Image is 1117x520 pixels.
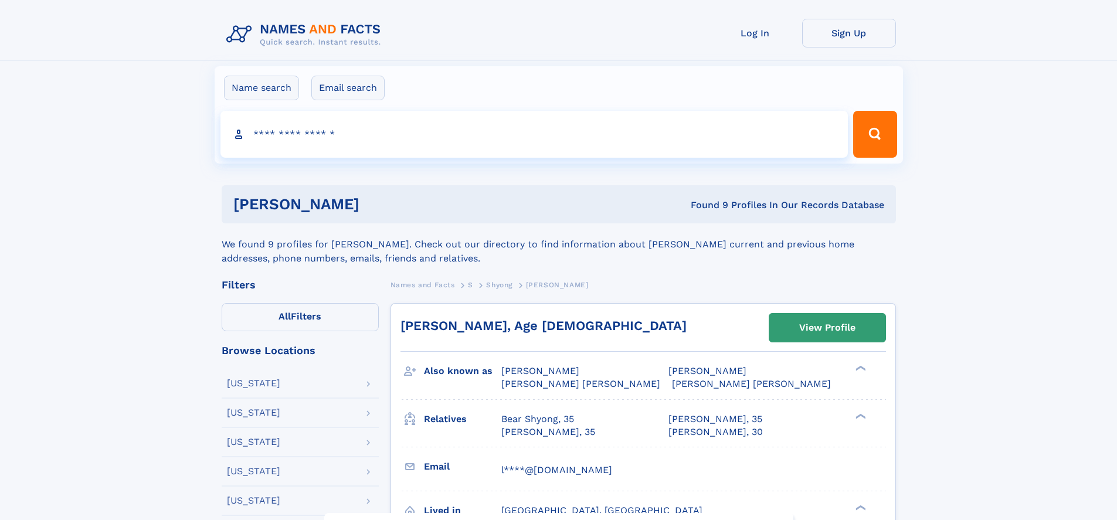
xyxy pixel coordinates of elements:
[525,199,884,212] div: Found 9 Profiles In Our Records Database
[222,345,379,356] div: Browse Locations
[853,412,867,420] div: ❯
[668,365,746,376] span: [PERSON_NAME]
[222,303,379,331] label: Filters
[486,281,512,289] span: Shyong
[501,426,595,439] a: [PERSON_NAME], 35
[853,111,897,158] button: Search Button
[501,378,660,389] span: [PERSON_NAME] [PERSON_NAME]
[468,281,473,289] span: S
[227,379,280,388] div: [US_STATE]
[222,280,379,290] div: Filters
[672,378,831,389] span: [PERSON_NAME] [PERSON_NAME]
[501,413,574,426] a: Bear Shyong, 35
[424,457,501,477] h3: Email
[853,365,867,372] div: ❯
[222,19,391,50] img: Logo Names and Facts
[424,361,501,381] h3: Also known as
[853,504,867,511] div: ❯
[424,409,501,429] h3: Relatives
[668,426,763,439] a: [PERSON_NAME], 30
[668,413,762,426] a: [PERSON_NAME], 35
[799,314,855,341] div: View Profile
[222,223,896,266] div: We found 9 profiles for [PERSON_NAME]. Check out our directory to find information about [PERSON_...
[227,467,280,476] div: [US_STATE]
[501,365,579,376] span: [PERSON_NAME]
[400,318,687,333] a: [PERSON_NAME], Age [DEMOGRAPHIC_DATA]
[227,437,280,447] div: [US_STATE]
[224,76,299,100] label: Name search
[233,197,525,212] h1: [PERSON_NAME]
[769,314,885,342] a: View Profile
[708,19,802,47] a: Log In
[468,277,473,292] a: S
[486,277,512,292] a: Shyong
[802,19,896,47] a: Sign Up
[227,408,280,417] div: [US_STATE]
[391,277,455,292] a: Names and Facts
[501,505,702,516] span: [GEOGRAPHIC_DATA], [GEOGRAPHIC_DATA]
[311,76,385,100] label: Email search
[227,496,280,505] div: [US_STATE]
[220,111,848,158] input: search input
[279,311,291,322] span: All
[526,281,589,289] span: [PERSON_NAME]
